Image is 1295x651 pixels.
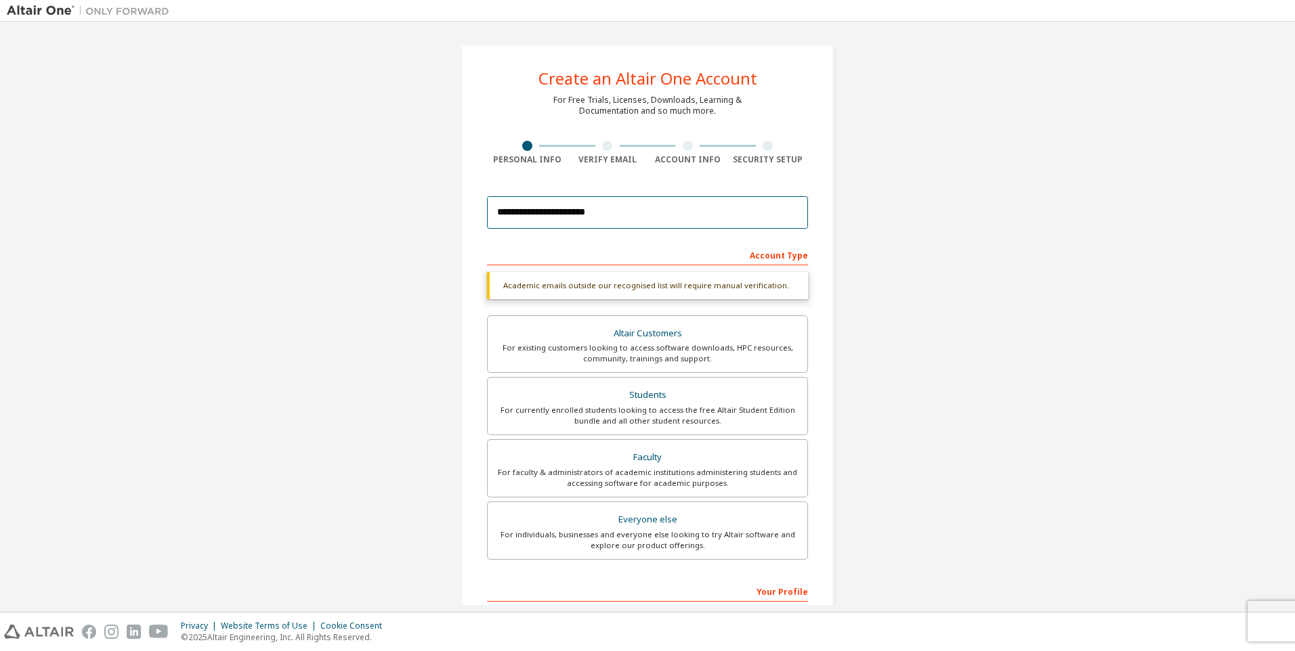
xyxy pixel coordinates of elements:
img: facebook.svg [82,625,96,639]
div: Security Setup [728,154,809,165]
img: instagram.svg [104,625,119,639]
div: Students [496,386,799,405]
div: Your Profile [487,580,808,602]
div: For Free Trials, Licenses, Downloads, Learning & Documentation and so much more. [553,95,742,116]
div: Account Info [647,154,728,165]
img: linkedin.svg [127,625,141,639]
div: Verify Email [568,154,648,165]
div: Academic emails outside our recognised list will require manual verification. [487,272,808,299]
div: For faculty & administrators of academic institutions administering students and accessing softwa... [496,467,799,489]
div: Everyone else [496,510,799,529]
div: Personal Info [487,154,568,165]
div: Privacy [181,621,221,631]
div: For existing customers looking to access software downloads, HPC resources, community, trainings ... [496,342,799,364]
img: altair_logo.svg [4,625,74,639]
div: Altair Customers [496,324,799,343]
div: Create an Altair One Account [538,70,757,87]
div: Faculty [496,448,799,467]
div: Account Type [487,244,808,265]
div: Cookie Consent [320,621,390,631]
div: For currently enrolled students looking to access the free Altair Student Edition bundle and all ... [496,405,799,426]
div: For individuals, businesses and everyone else looking to try Altair software and explore our prod... [496,529,799,551]
p: © 2025 Altair Engineering, Inc. All Rights Reserved. [181,631,390,643]
img: youtube.svg [149,625,169,639]
img: Altair One [7,4,176,18]
div: Website Terms of Use [221,621,320,631]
